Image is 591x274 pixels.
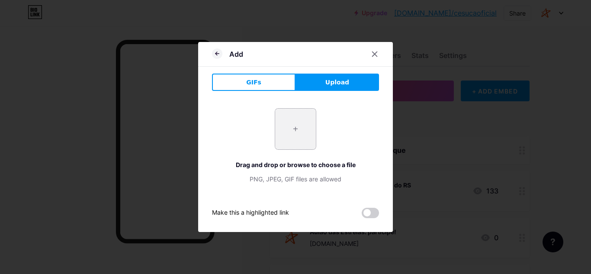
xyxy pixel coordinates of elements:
[246,78,261,87] span: GIFs
[212,208,289,218] div: Make this a highlighted link
[295,74,379,91] button: Upload
[212,74,295,91] button: GIFs
[212,160,379,169] div: Drag and drop or browse to choose a file
[229,49,243,59] div: Add
[212,174,379,184] div: PNG, JPEG, GIF files are allowed
[325,78,349,87] span: Upload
